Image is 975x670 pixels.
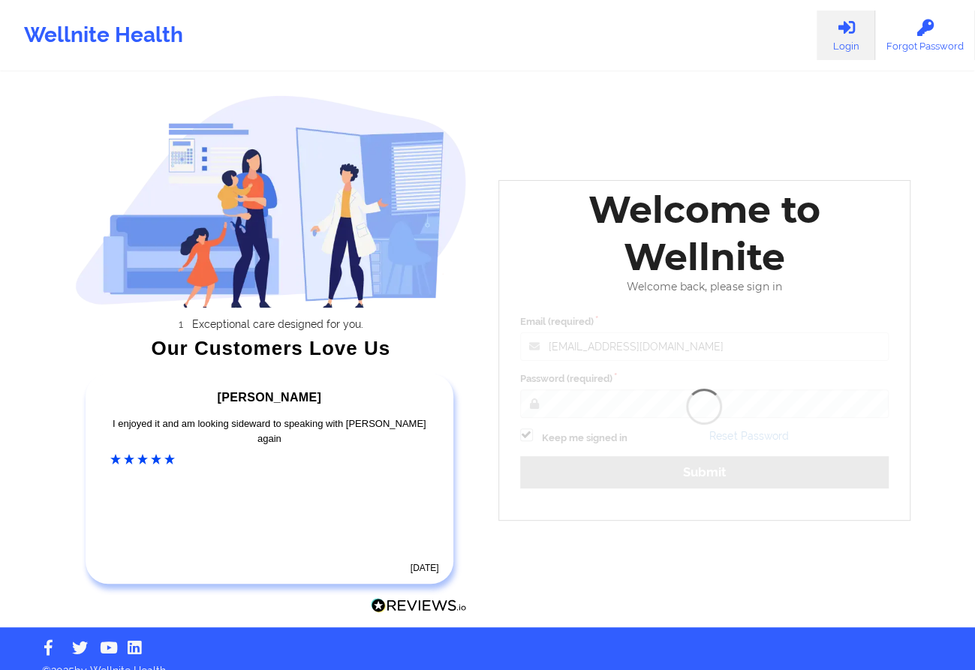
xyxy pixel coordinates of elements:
[817,11,875,60] a: Login
[75,95,467,308] img: wellnite-auth-hero_200.c722682e.png
[411,563,439,573] time: [DATE]
[510,281,900,293] div: Welcome back, please sign in
[875,11,975,60] a: Forgot Password
[218,391,321,404] span: [PERSON_NAME]
[110,416,429,446] div: I enjoyed it and am looking sideward to speaking with [PERSON_NAME] again
[89,318,467,330] li: Exceptional care designed for you.
[510,186,900,281] div: Welcome to Wellnite
[371,598,467,617] a: Reviews.io Logo
[75,341,467,356] div: Our Customers Love Us
[371,598,467,614] img: Reviews.io Logo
